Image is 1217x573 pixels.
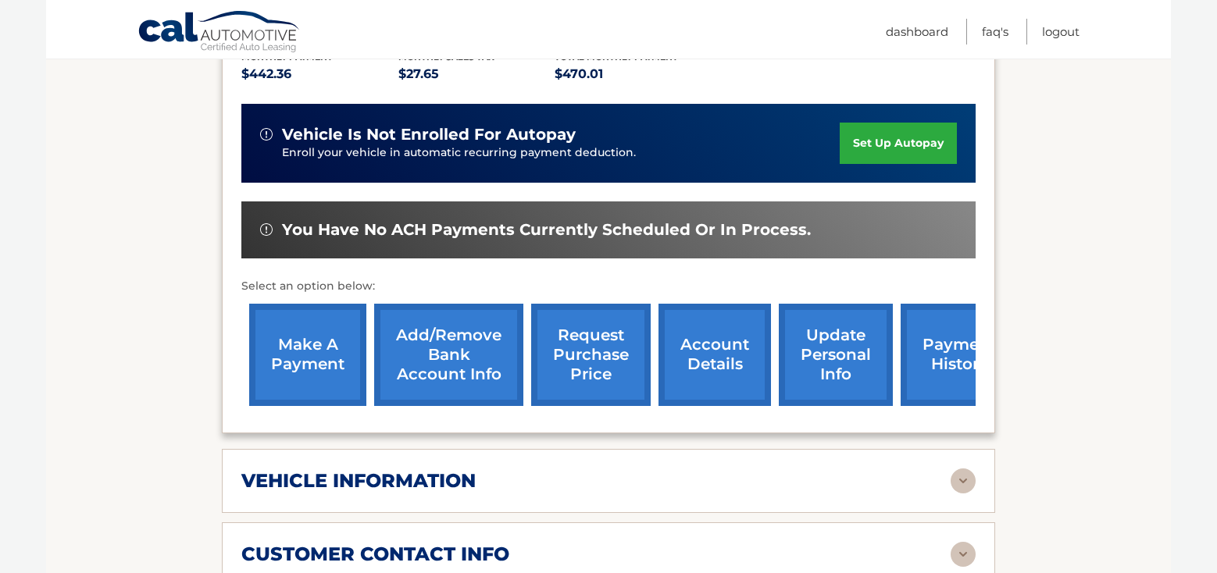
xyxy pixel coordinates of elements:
[260,223,273,236] img: alert-white.svg
[982,19,1008,44] a: FAQ's
[951,468,976,493] img: accordion-rest.svg
[282,144,840,162] p: Enroll your vehicle in automatic recurring payment deduction.
[398,63,555,85] p: $27.65
[901,304,1018,406] a: payment history
[241,63,398,85] p: $442.36
[260,128,273,141] img: alert-white.svg
[241,543,509,566] h2: customer contact info
[840,123,957,164] a: set up autopay
[374,304,523,406] a: Add/Remove bank account info
[137,10,302,55] a: Cal Automotive
[249,304,366,406] a: make a payment
[282,220,811,240] span: You have no ACH payments currently scheduled or in process.
[886,19,948,44] a: Dashboard
[282,125,576,144] span: vehicle is not enrolled for autopay
[531,304,651,406] a: request purchase price
[951,542,976,567] img: accordion-rest.svg
[658,304,771,406] a: account details
[555,63,712,85] p: $470.01
[241,469,476,493] h2: vehicle information
[241,277,976,296] p: Select an option below:
[1042,19,1080,44] a: Logout
[779,304,893,406] a: update personal info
